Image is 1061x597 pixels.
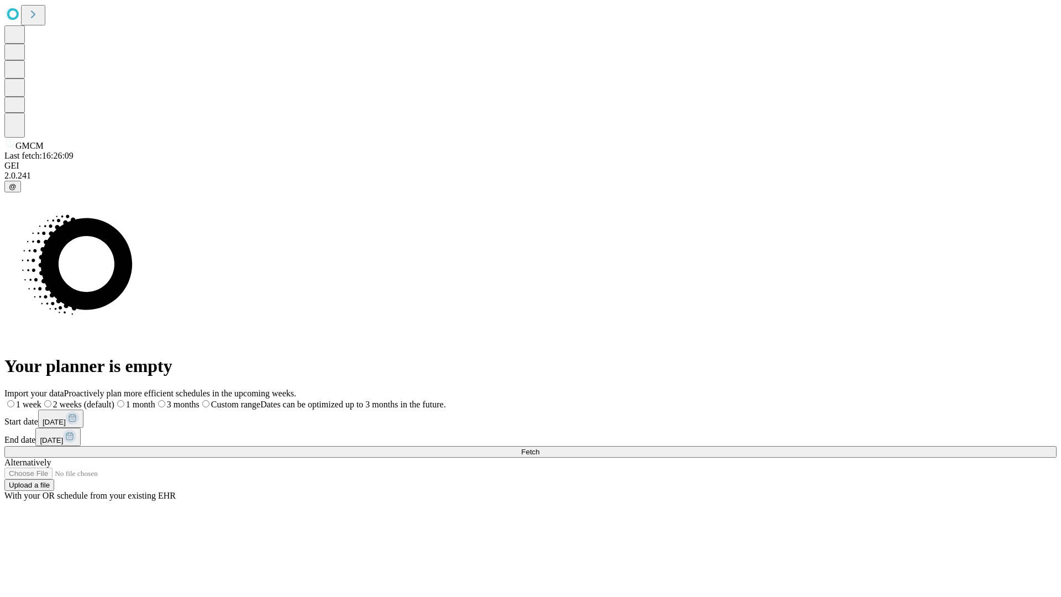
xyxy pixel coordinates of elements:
[64,389,296,398] span: Proactively plan more efficient schedules in the upcoming weeks.
[4,428,1057,446] div: End date
[43,418,66,426] span: [DATE]
[4,181,21,192] button: @
[7,400,14,407] input: 1 week
[4,458,51,467] span: Alternatively
[53,400,114,409] span: 2 weeks (default)
[15,141,44,150] span: GMCM
[9,182,17,191] span: @
[35,428,81,446] button: [DATE]
[4,491,176,500] span: With your OR schedule from your existing EHR
[44,400,51,407] input: 2 weeks (default)
[202,400,209,407] input: Custom rangeDates can be optimized up to 3 months in the future.
[260,400,445,409] span: Dates can be optimized up to 3 months in the future.
[158,400,165,407] input: 3 months
[4,356,1057,376] h1: Your planner is empty
[167,400,199,409] span: 3 months
[521,448,539,456] span: Fetch
[4,446,1057,458] button: Fetch
[16,400,41,409] span: 1 week
[126,400,155,409] span: 1 month
[38,410,83,428] button: [DATE]
[4,410,1057,428] div: Start date
[4,161,1057,171] div: GEI
[4,151,73,160] span: Last fetch: 16:26:09
[4,171,1057,181] div: 2.0.241
[117,400,124,407] input: 1 month
[4,389,64,398] span: Import your data
[4,479,54,491] button: Upload a file
[40,436,63,444] span: [DATE]
[211,400,260,409] span: Custom range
